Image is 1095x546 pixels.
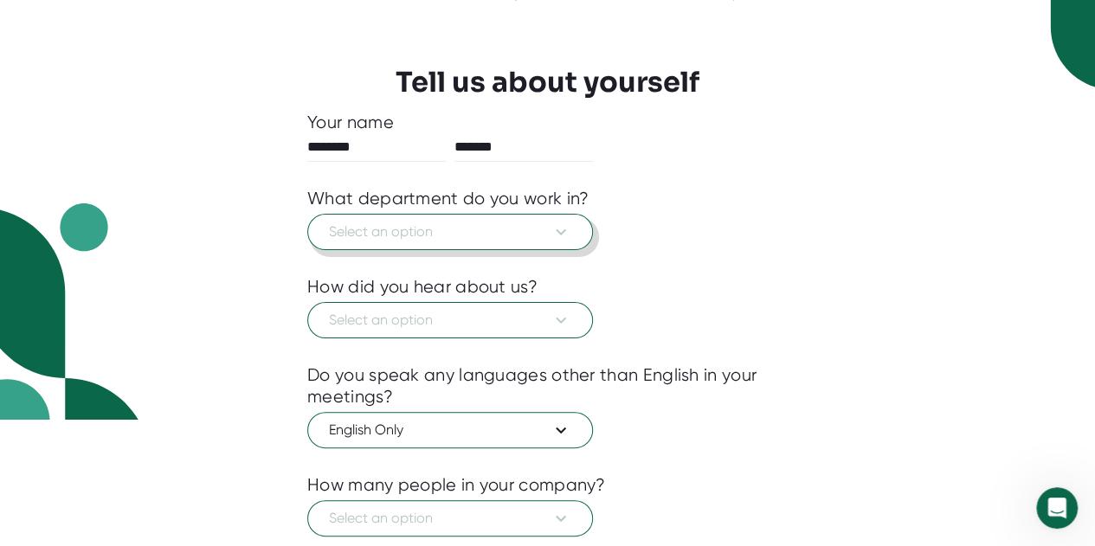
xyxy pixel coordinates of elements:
span: Select an option [329,222,571,242]
div: What department do you work in? [307,188,589,209]
span: English Only [329,420,571,440]
button: Select an option [307,214,593,250]
div: Do you speak any languages other than English in your meetings? [307,364,788,408]
div: Your name [307,112,788,133]
button: English Only [307,412,593,448]
div: How did you hear about us? [307,276,538,298]
span: Select an option [329,508,571,529]
button: Select an option [307,302,593,338]
div: How many people in your company? [307,474,606,496]
iframe: Intercom live chat [1036,487,1078,529]
span: Select an option [329,310,571,331]
h3: Tell us about yourself [396,66,699,99]
button: Select an option [307,500,593,536]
